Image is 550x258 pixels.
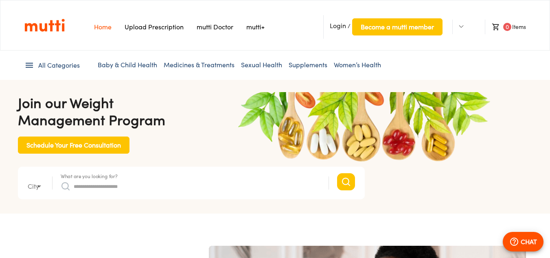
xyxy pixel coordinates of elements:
[197,23,233,31] a: Navigates to mutti doctor website
[289,61,327,69] a: Supplements
[459,24,464,29] img: Dropdown
[18,137,129,154] button: Schedule Your Free Consultation
[94,23,112,31] a: Navigates to Home Page
[164,61,234,69] a: Medicines & Treatments
[485,20,526,34] li: Items
[330,22,346,30] span: Login
[521,237,537,247] p: CHAT
[26,139,121,151] span: Schedule Your Free Consultation
[24,18,65,32] a: Link on the logo navigates to HomePage
[61,174,118,179] label: What are you looking for?
[98,61,157,69] a: Baby & Child Health
[241,61,282,69] a: Sexual Health
[125,23,184,31] a: Navigates to Prescription Upload Page
[18,94,365,128] h4: Join our Weight Management Program
[503,232,543,251] button: CHAT
[18,141,129,148] a: Schedule Your Free Consultation
[38,61,80,70] span: All Categories
[352,18,443,35] button: Become a mutti member
[503,23,511,31] span: 0
[323,15,443,39] li: /
[361,21,434,33] span: Become a mutti member
[246,23,265,31] a: Navigates to mutti+ page
[24,18,65,32] img: Logo
[334,61,381,69] a: Women’s Health
[337,173,355,190] button: Search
